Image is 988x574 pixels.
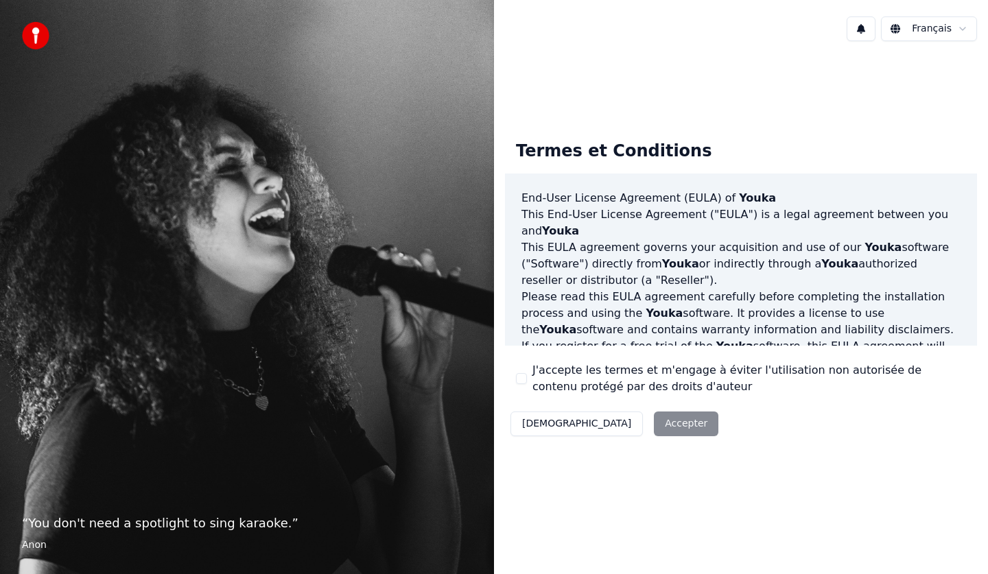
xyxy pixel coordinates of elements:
img: youka [22,22,49,49]
span: Youka [662,257,699,270]
span: Youka [539,323,576,336]
p: If you register for a free trial of the software, this EULA agreement will also govern that trial... [521,338,961,404]
footer: Anon [22,538,472,552]
p: This End-User License Agreement ("EULA") is a legal agreement between you and [521,206,961,239]
button: [DEMOGRAPHIC_DATA] [510,411,643,436]
span: Youka [739,191,776,204]
p: Please read this EULA agreement carefully before completing the installation process and using th... [521,289,961,338]
label: J'accepte les termes et m'engage à éviter l'utilisation non autorisée de contenu protégé par des ... [532,362,966,395]
span: Youka [821,257,858,270]
p: “ You don't need a spotlight to sing karaoke. ” [22,514,472,533]
span: Youka [646,307,683,320]
h3: End-User License Agreement (EULA) of [521,190,961,206]
span: Youka [716,339,753,352]
div: Termes et Conditions [505,130,722,174]
span: Youka [542,224,579,237]
span: Youka [864,241,902,254]
p: This EULA agreement governs your acquisition and use of our software ("Software") directly from o... [521,239,961,289]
